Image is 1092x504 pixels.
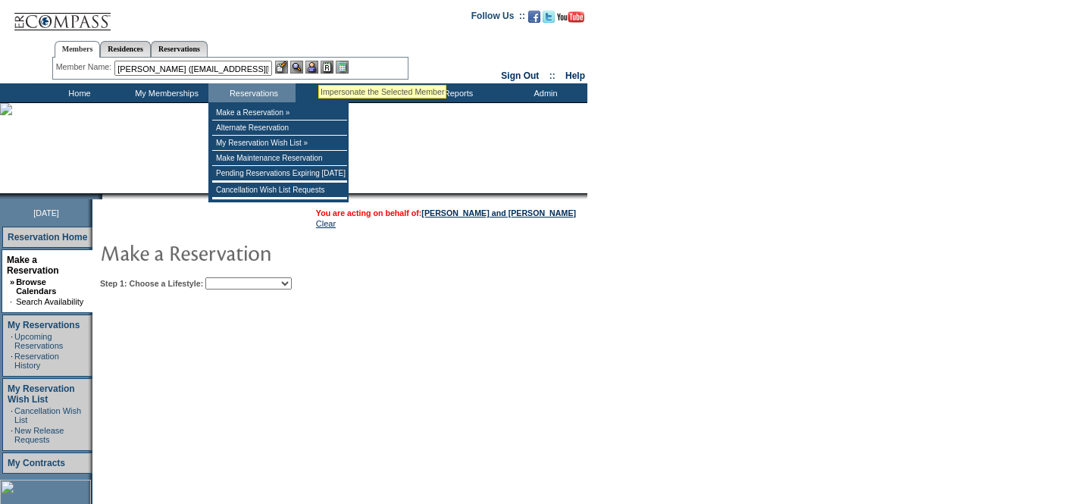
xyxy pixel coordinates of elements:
td: Reservations [208,83,296,102]
a: Sign Out [501,70,539,81]
td: Vacation Collection [296,83,413,102]
b: » [10,277,14,286]
a: Reservation History [14,352,59,370]
td: Home [34,83,121,102]
a: My Reservations [8,320,80,330]
img: pgTtlMakeReservation.gif [100,237,403,268]
img: Follow us on Twitter [543,11,555,23]
a: Upcoming Reservations [14,332,63,350]
a: Cancellation Wish List [14,406,81,424]
img: promoShadowLeftCorner.gif [97,193,102,199]
span: :: [549,70,555,81]
span: [DATE] [33,208,59,218]
a: Members [55,41,101,58]
img: b_calculator.gif [336,61,349,74]
img: b_edit.gif [275,61,288,74]
a: Become our fan on Facebook [528,15,540,24]
a: Reservation Home [8,232,87,243]
a: Help [565,70,585,81]
td: Make a Reservation » [212,105,347,121]
td: Reports [413,83,500,102]
td: · [11,406,13,424]
img: View [290,61,303,74]
a: Make a Reservation [7,255,59,276]
img: Become our fan on Facebook [528,11,540,23]
a: Residences [100,41,151,57]
td: · [11,332,13,350]
a: [PERSON_NAME] and [PERSON_NAME] [421,208,576,218]
a: My Contracts [8,458,65,468]
td: My Reservation Wish List » [212,136,347,151]
div: Impersonate the Selected Member [321,87,444,96]
a: Search Availability [16,297,83,306]
td: My Memberships [121,83,208,102]
span: You are acting on behalf of: [316,208,576,218]
a: Clear [316,219,336,228]
td: Pending Reservations Expiring [DATE] [212,166,347,181]
img: Subscribe to our YouTube Channel [557,11,584,23]
a: Reservations [151,41,208,57]
img: Reservations [321,61,333,74]
a: Subscribe to our YouTube Channel [557,15,584,24]
div: Member Name: [56,61,114,74]
a: New Release Requests [14,426,64,444]
img: blank.gif [102,193,104,199]
td: · [10,297,14,306]
b: Step 1: Choose a Lifestyle: [100,279,203,288]
td: · [11,426,13,444]
td: Cancellation Wish List Requests [212,183,347,198]
a: My Reservation Wish List [8,383,75,405]
img: Impersonate [305,61,318,74]
td: Make Maintenance Reservation [212,151,347,166]
td: Alternate Reservation [212,121,347,136]
td: Admin [500,83,587,102]
td: · [11,352,13,370]
td: Follow Us :: [471,9,525,27]
a: Browse Calendars [16,277,56,296]
a: Follow us on Twitter [543,15,555,24]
